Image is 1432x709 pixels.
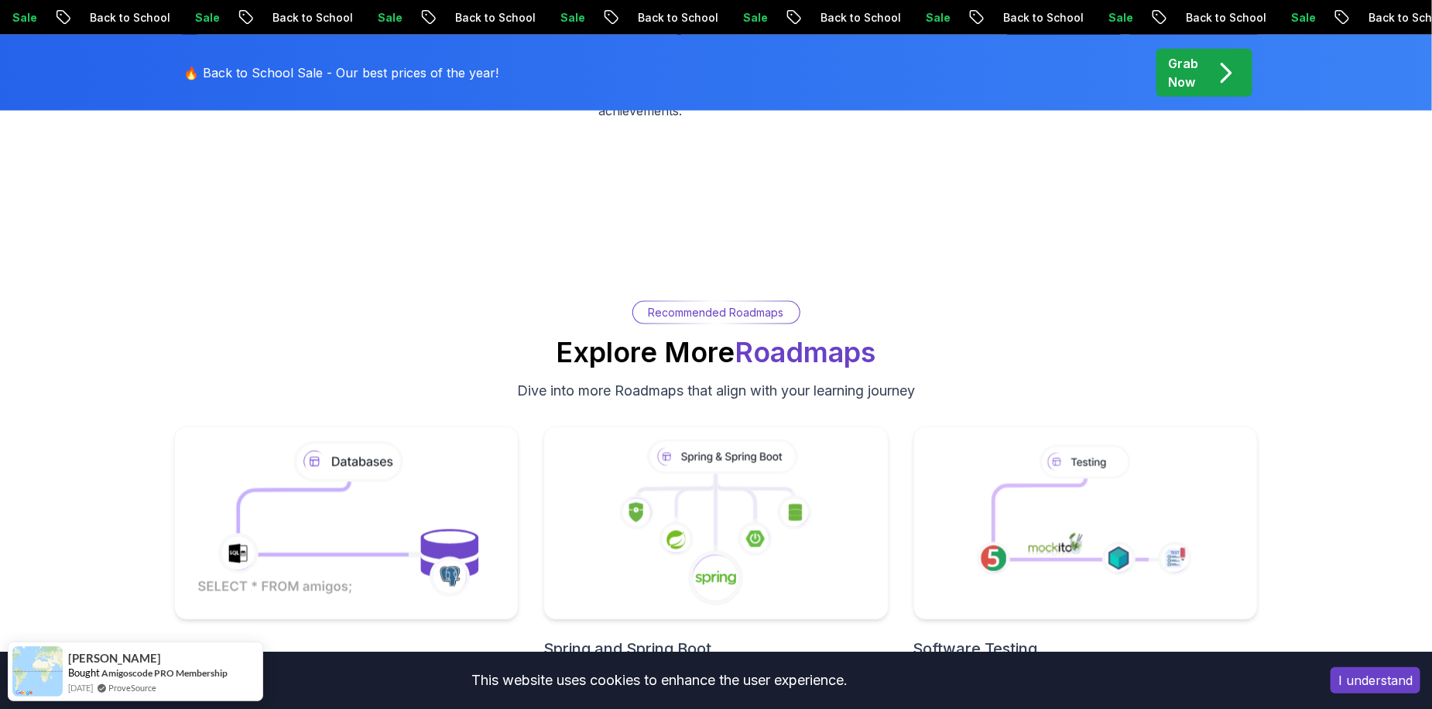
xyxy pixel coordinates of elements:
[656,10,761,26] p: Back to School
[183,63,498,82] p: 🔥 Back to School Sale - Our best prices of the year!
[396,10,445,26] p: Sale
[213,10,262,26] p: Sale
[517,380,915,402] p: Dive into more Roadmaps that align with your learning journey
[290,10,396,26] p: Back to School
[1168,54,1198,91] p: Grab Now
[1331,667,1420,694] button: Accept cookies
[578,10,628,26] p: Sale
[761,10,810,26] p: Sale
[12,663,1307,697] div: This website uses cookies to enhance the user experience.
[557,337,876,368] h2: Explore More
[68,681,93,694] span: [DATE]
[108,681,156,694] a: ProveSource
[30,10,80,26] p: Sale
[68,666,100,679] span: Bought
[913,639,1258,660] h2: Software Testing
[735,335,876,369] span: Roadmaps
[68,652,161,665] span: [PERSON_NAME]
[1204,10,1309,26] p: Back to School
[12,646,63,697] img: provesource social proof notification image
[1309,10,1358,26] p: Sale
[944,10,993,26] p: Sale
[101,667,228,679] a: Amigoscode PRO Membership
[108,10,213,26] p: Back to School
[838,10,944,26] p: Back to School
[473,10,578,26] p: Back to School
[543,639,888,660] h2: Spring and Spring Boot
[174,639,519,660] h2: Databases
[1126,10,1176,26] p: Sale
[1021,10,1126,26] p: Back to School
[649,305,784,320] p: Recommended Roadmaps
